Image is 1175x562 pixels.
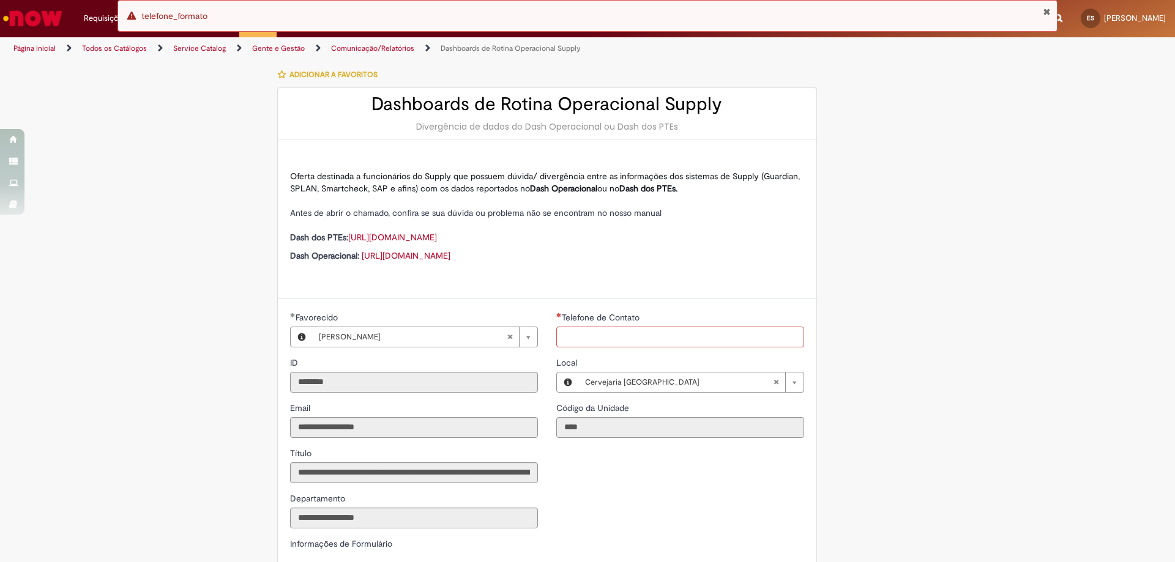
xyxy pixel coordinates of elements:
span: Obrigatório Preenchido [290,312,296,317]
label: Informações de Formulário [290,538,392,549]
span: Telefone de Contato [562,312,642,323]
span: Somente leitura - Email [290,402,313,413]
label: Somente leitura - Título [290,447,314,459]
span: Somente leitura - Código da Unidade [556,402,632,413]
input: Departamento [290,508,538,528]
input: ID [290,372,538,393]
a: [PERSON_NAME]Limpar campo Favorecido [313,327,537,347]
button: Fechar Notificação [1043,7,1051,17]
span: Necessários [556,312,562,317]
span: Somente leitura - ID [290,357,300,368]
h2: Dashboards de Rotina Operacional Supply [290,94,804,114]
span: Somente leitura - Título [290,448,314,459]
abbr: Limpar campo Local [767,372,785,392]
span: Local [556,357,580,368]
label: Somente leitura - Departamento [290,492,348,505]
strong: Dash Operacional [530,183,597,194]
strong: Dash dos PTEs: [290,232,348,243]
a: Comunicação/Relatórios [331,43,414,53]
a: Gente e Gestão [252,43,305,53]
a: Service Catalog [173,43,226,53]
span: ES [1087,14,1094,22]
div: Divergência de dados do Dash Operacional ou Dash dos PTEs [290,120,804,133]
label: Somente leitura - ID [290,357,300,369]
button: Favorecido, Visualizar este registro Erik Henrique Dos Santos [291,327,313,347]
span: Antes de abrir o chamado, confira se sua dúvida ou problema não se encontram no nosso manual [290,207,662,218]
button: Local, Visualizar este registro Cervejaria Minas Gerais [557,372,579,392]
strong: Dash Operacional: [290,250,359,261]
ul: Trilhas de página [9,37,774,60]
button: Adicionar a Favoritos [277,62,384,87]
span: telefone_formato [141,10,207,21]
input: Email [290,417,538,438]
span: Favorecido, Erik Henrique Dos Santos [296,312,340,323]
strong: Dash dos PTEs. [619,183,677,194]
a: Dashboards de Rotina Operacional Supply [441,43,581,53]
input: Telefone de Contato [556,327,804,347]
span: Oferta destinada a funcionários do Supply que possuem dúvida/ divergência entre as informações do... [290,171,800,194]
abbr: Limpar campo Favorecido [501,327,519,347]
span: [PERSON_NAME] [319,327,507,347]
a: [URL][DOMAIN_NAME] [348,232,437,243]
img: ServiceNow [1,6,64,31]
label: Somente leitura - Email [290,402,313,414]
input: Título [290,462,538,483]
span: Cervejaria [GEOGRAPHIC_DATA] [585,372,773,392]
span: Somente leitura - Departamento [290,493,348,504]
input: Código da Unidade [556,417,804,438]
a: Todos os Catálogos [82,43,147,53]
span: Adicionar a Favoritos [289,70,378,79]
a: Cervejaria [GEOGRAPHIC_DATA]Limpar campo Local [579,372,804,392]
label: Somente leitura - Código da Unidade [556,402,632,414]
a: Página inicial [13,43,56,53]
span: [PERSON_NAME] [1104,13,1166,23]
a: [URL][DOMAIN_NAME] [362,250,450,261]
span: Requisições [84,12,127,24]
